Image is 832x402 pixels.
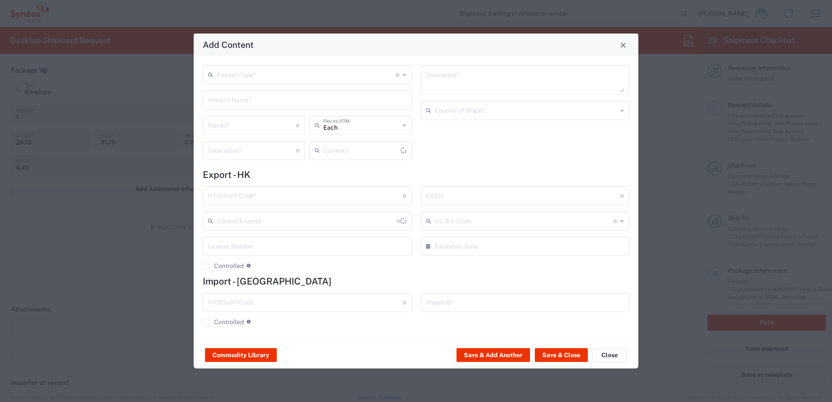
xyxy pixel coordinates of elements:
label: Controlled [203,262,244,269]
button: Close [617,39,629,51]
h4: Add Content [203,38,254,51]
label: Controlled [203,318,244,325]
button: Save & Add Another [456,348,530,362]
h4: Export - HK [203,169,629,180]
button: Close [592,348,627,362]
button: Save & Close [535,348,588,362]
h4: Import - [GEOGRAPHIC_DATA] [203,276,629,287]
button: Commodity Library [205,348,277,362]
